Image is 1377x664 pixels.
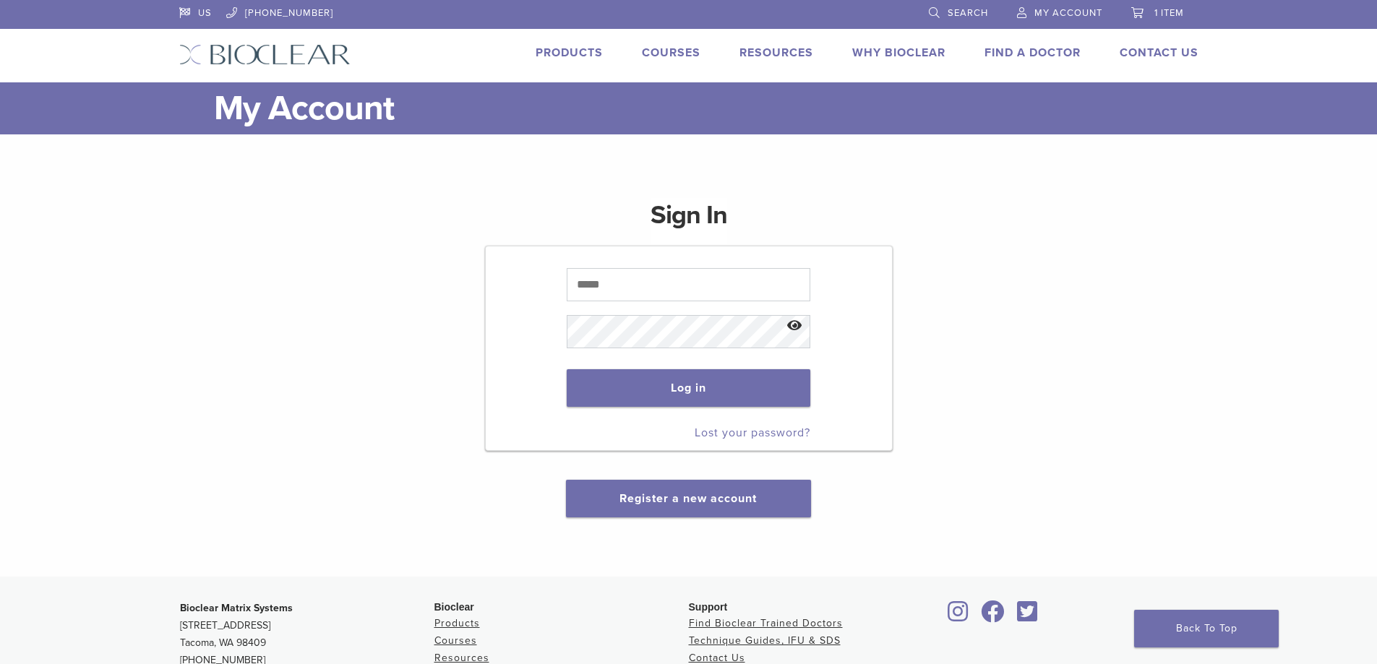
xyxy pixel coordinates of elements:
a: Technique Guides, IFU & SDS [689,634,841,647]
strong: Bioclear Matrix Systems [180,602,293,614]
a: Resources [434,652,489,664]
a: Bioclear [1013,609,1043,624]
a: Courses [434,634,477,647]
a: Contact Us [689,652,745,664]
a: Back To Top [1134,610,1279,647]
a: Courses [642,46,700,60]
a: Resources [739,46,813,60]
a: Products [434,617,480,629]
button: Show password [779,308,810,345]
a: Find Bioclear Trained Doctors [689,617,843,629]
span: Support [689,601,728,613]
span: Search [948,7,988,19]
button: Register a new account [566,480,810,517]
h1: Sign In [651,198,727,244]
button: Log in [567,369,810,407]
a: Find A Doctor [985,46,1081,60]
a: Contact Us [1120,46,1198,60]
a: Register a new account [619,491,757,506]
span: My Account [1034,7,1102,19]
a: Lost your password? [695,426,810,440]
span: 1 item [1154,7,1184,19]
a: Products [536,46,603,60]
span: Bioclear [434,601,474,613]
a: Why Bioclear [852,46,945,60]
a: Bioclear [977,609,1010,624]
a: Bioclear [943,609,974,624]
img: Bioclear [179,44,351,65]
h1: My Account [214,82,1198,134]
